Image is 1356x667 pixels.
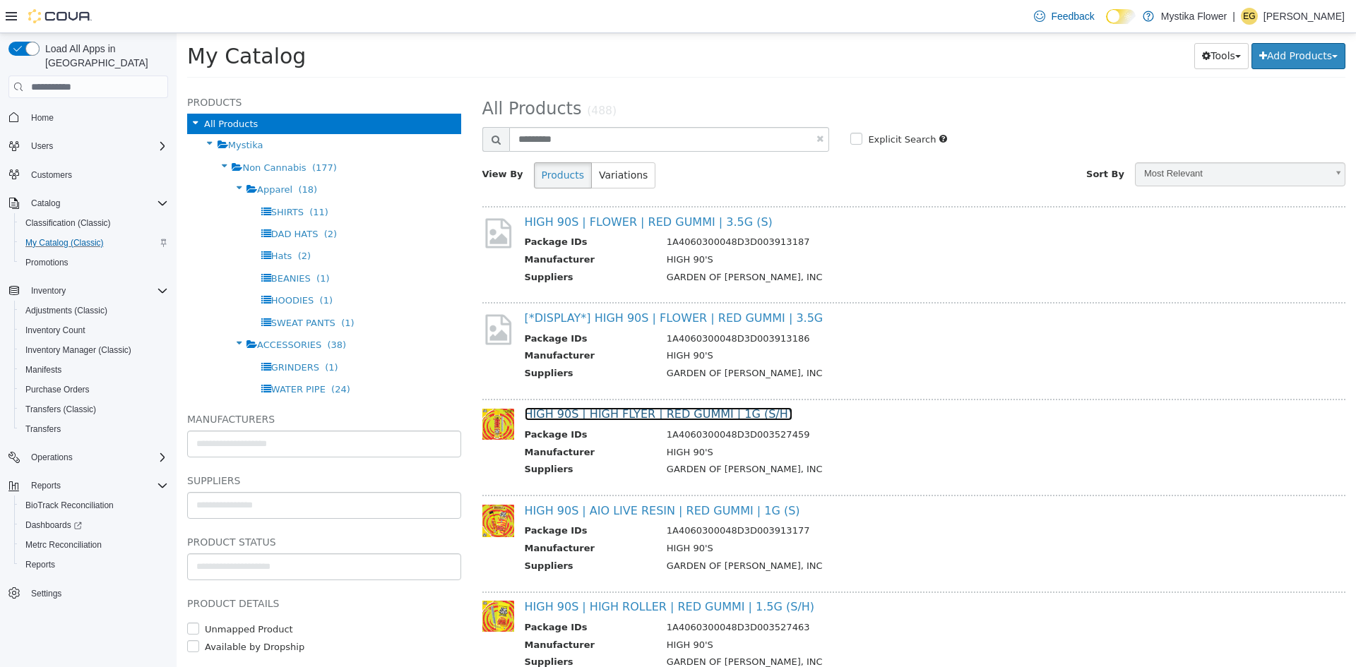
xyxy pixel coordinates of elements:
[348,316,480,333] th: Manufacturer
[121,151,141,162] span: (18)
[31,112,54,124] span: Home
[25,108,168,126] span: Home
[25,584,168,602] span: Settings
[95,174,127,184] span: SHIRTS
[148,329,161,339] span: (1)
[348,278,647,292] a: [*DISPLAY*] HIGH 90S | FLOWER | RED GUMMI | 3.5G
[1075,10,1169,36] button: Add Products
[95,196,142,206] span: DAD HATS
[155,351,174,361] span: (24)
[20,556,168,573] span: Reports
[348,605,480,623] th: Manufacturer
[95,240,134,251] span: BEANIES
[20,381,95,398] a: Purchase Orders
[480,220,1138,237] td: HIGH 90'S
[20,302,168,319] span: Adjustments (Classic)
[1106,24,1107,25] span: Dark Mode
[348,182,596,196] a: HIGH 90S | FLOWER | RED GUMMI | 3.5G (S)
[25,500,114,511] span: BioTrack Reconciliation
[11,500,285,517] h5: Product Status
[20,536,168,553] span: Metrc Reconciliation
[40,42,168,70] span: Load All Apps in [GEOGRAPHIC_DATA]
[25,519,82,531] span: Dashboards
[25,138,59,155] button: Users
[133,174,152,184] span: (11)
[480,429,1138,447] td: GARDEN OF [PERSON_NAME], INC
[3,164,174,185] button: Customers
[357,129,415,155] button: Products
[95,284,159,295] span: SWEAT PANTS
[20,401,168,418] span: Transfers (Classic)
[25,195,168,212] span: Catalog
[480,491,1138,508] td: 1A4060300048D3D003913177
[348,587,480,605] th: Package IDs
[140,240,153,251] span: (1)
[28,85,81,96] span: All Products
[1243,8,1255,25] span: EG
[20,556,61,573] a: Reports
[8,101,168,640] nav: Complex example
[3,476,174,495] button: Reports
[11,378,285,395] h5: Manufacturers
[14,301,174,320] button: Adjustments (Classic)
[14,340,174,360] button: Inventory Manager (Classic)
[25,217,111,229] span: Classification (Classic)
[25,344,131,356] span: Inventory Manager (Classic)
[148,196,160,206] span: (2)
[14,380,174,399] button: Purchase Orders
[3,447,174,467] button: Operations
[348,526,480,543] th: Suppliers
[20,342,137,359] a: Inventory Manager (Classic)
[25,109,59,126] a: Home
[1232,8,1235,25] p: |
[1018,10,1072,36] button: Tools
[150,306,169,317] span: (38)
[25,305,107,316] span: Adjustments (Classic)
[25,477,168,494] span: Reports
[25,325,85,336] span: Inventory Count
[95,217,116,228] span: Hats
[66,129,129,140] span: Non Cannabis
[306,375,338,407] img: 150
[20,342,168,359] span: Inventory Manager (Classic)
[480,587,1138,605] td: 1A4060300048D3D003527463
[25,449,78,466] button: Operations
[95,262,138,272] span: HOODIES
[25,138,168,155] span: Users
[14,515,174,535] a: Dashboards
[20,536,107,553] a: Metrc Reconciliation
[25,166,168,184] span: Customers
[1028,2,1100,30] a: Feedback
[121,217,134,228] span: (2)
[165,284,177,295] span: (1)
[20,381,168,398] span: Purchase Orders
[31,480,61,491] span: Reports
[81,306,145,317] span: ACCESSORIES
[1051,9,1094,23] span: Feedback
[348,429,480,447] th: Suppliers
[348,374,617,387] a: HIGH 90S | HIGH FLYER | RED GUMMI | 1G (S/H)
[25,539,102,551] span: Metrc Reconciliation
[480,202,1138,220] td: 1A4060300048D3D003913187
[3,583,174,603] button: Settings
[14,320,174,340] button: Inventory Count
[11,439,285,456] h5: Suppliers
[20,361,67,378] a: Manifests
[3,107,174,127] button: Home
[31,140,53,152] span: Users
[348,508,480,526] th: Manufacturer
[348,333,480,351] th: Suppliers
[958,129,1169,153] a: Most Relevant
[20,302,113,319] a: Adjustments (Classic)
[306,567,338,599] img: 150
[1241,8,1258,25] div: Erica Godinez
[348,202,480,220] th: Package IDs
[25,589,117,603] label: Unmapped Product
[25,257,69,268] span: Promotions
[3,136,174,156] button: Users
[1263,8,1345,25] p: [PERSON_NAME]
[11,11,129,35] span: My Catalog
[348,395,480,412] th: Package IDs
[480,605,1138,623] td: HIGH 90'S
[14,535,174,555] button: Metrc Reconciliation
